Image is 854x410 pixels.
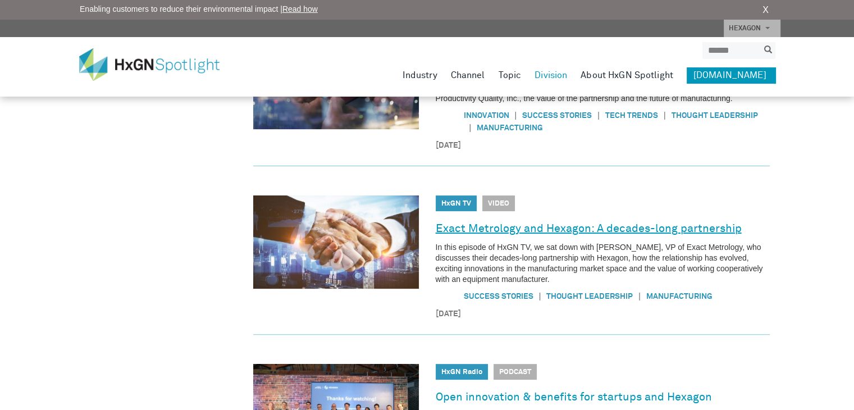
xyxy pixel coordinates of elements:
[464,122,477,134] span: |
[494,364,537,380] span: Podcast
[535,67,567,83] a: Division
[79,48,236,81] img: HxGN Spotlight
[762,3,769,17] a: X
[80,3,318,15] span: Enabling customers to reduce their environmental impact |
[436,242,770,285] p: In this episode of HxGN TV, we sat down with [PERSON_NAME], VP of Exact Metrology, who discusses ...
[546,293,633,300] a: Thought Leadership
[671,112,757,120] a: Thought Leadership
[436,308,770,320] time: [DATE]
[724,20,780,37] a: HEXAGON
[436,140,770,152] time: [DATE]
[658,110,672,121] span: |
[441,368,482,376] a: HxGN Radio
[592,110,605,121] span: |
[633,290,646,302] span: |
[477,124,543,132] a: Manufacturing
[464,112,509,120] a: Innovation
[436,220,742,238] a: Exact Metrology and Hexagon: A decades-long partnership
[498,67,521,83] a: Topic
[403,67,437,83] a: Industry
[533,290,547,302] span: |
[451,67,485,83] a: Channel
[522,112,592,120] a: Success Stories
[436,388,712,406] a: Open innovation & benefits for startups and Hexagon
[581,67,673,83] a: About HxGN Spotlight
[509,110,523,121] span: |
[482,195,515,211] span: Video
[687,67,775,83] a: [DOMAIN_NAME]
[253,195,419,289] img: Exact Metrology and Hexagon: A decades-long partnership
[282,4,318,13] a: Read how
[464,293,533,300] a: Success Stories
[441,200,471,207] a: HxGN TV
[605,112,658,120] a: Tech Trends
[646,293,713,300] a: Manufacturing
